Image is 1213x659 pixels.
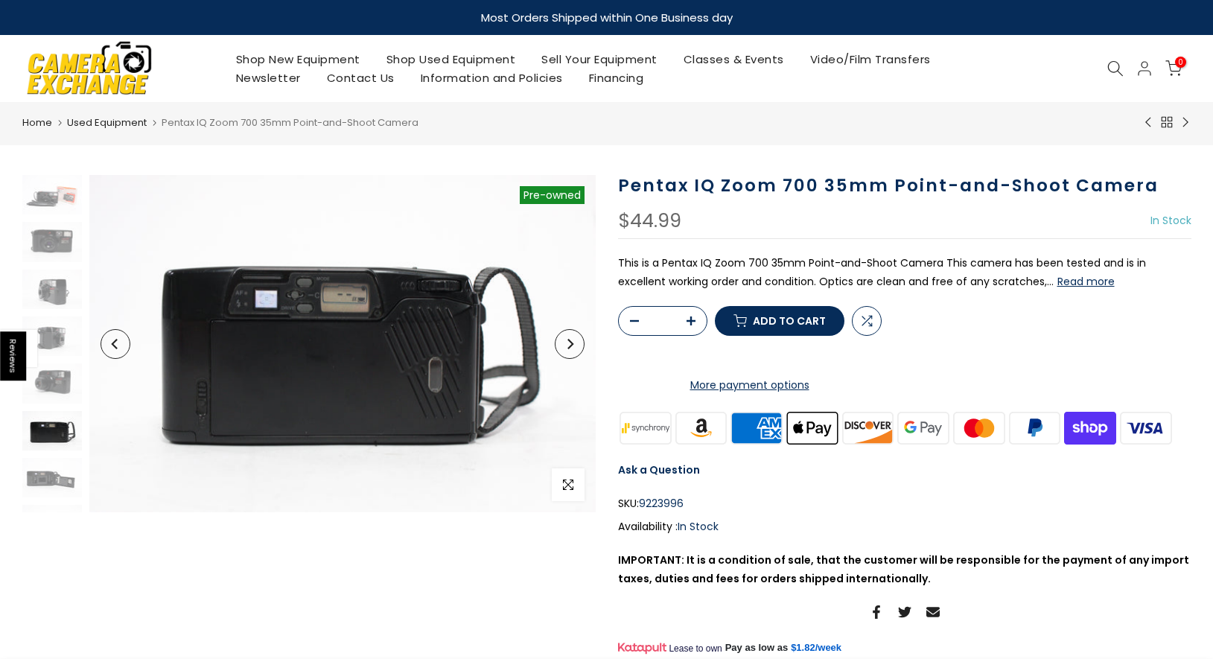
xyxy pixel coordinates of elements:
[67,115,147,130] a: Used Equipment
[639,494,684,513] span: 9223996
[618,254,1191,291] p: This is a Pentax IQ Zoom 700 35mm Point-and-Shoot Camera This camera has been tested and is in ex...
[870,603,883,621] a: Share on Facebook
[576,69,657,87] a: Financing
[618,494,1191,513] div: SKU:
[618,376,882,395] a: More payment options
[715,306,844,336] button: Add to cart
[1057,275,1115,288] button: Read more
[797,50,943,69] a: Video/Film Transfers
[669,643,722,655] span: Lease to own
[1165,60,1182,77] a: 0
[618,211,681,231] div: $44.99
[896,410,952,446] img: google pay
[481,10,733,25] strong: Most Orders Shipped within One Business day
[618,410,674,446] img: synchrony
[162,115,418,130] span: Pentax IQ Zoom 700 35mm Point-and-Shoot Camera
[618,518,1191,536] div: Availability :
[840,410,896,446] img: discover
[1063,410,1118,446] img: shopify pay
[223,50,373,69] a: Shop New Equipment
[673,410,729,446] img: amazon payments
[898,603,911,621] a: Share on Twitter
[1007,410,1063,446] img: paypal
[784,410,840,446] img: apple pay
[753,316,826,326] span: Add to cart
[951,410,1007,446] img: master
[618,175,1191,197] h1: Pentax IQ Zoom 700 35mm Point-and-Shoot Camera
[725,641,789,655] span: Pay as low as
[22,115,52,130] a: Home
[101,329,130,359] button: Previous
[555,329,585,359] button: Next
[1118,410,1174,446] img: visa
[791,641,841,655] a: $1.82/week
[223,69,313,87] a: Newsletter
[678,519,719,534] span: In Stock
[729,410,785,446] img: american express
[313,69,407,87] a: Contact Us
[926,603,940,621] a: Share on Email
[529,50,671,69] a: Sell Your Equipment
[373,50,529,69] a: Shop Used Equipment
[618,462,700,477] a: Ask a Question
[618,553,1189,586] strong: IMPORTANT: It is a condition of sale, that the customer will be responsible for the payment of an...
[407,69,576,87] a: Information and Policies
[1150,213,1191,228] span: In Stock
[1175,57,1186,68] span: 0
[670,50,797,69] a: Classes & Events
